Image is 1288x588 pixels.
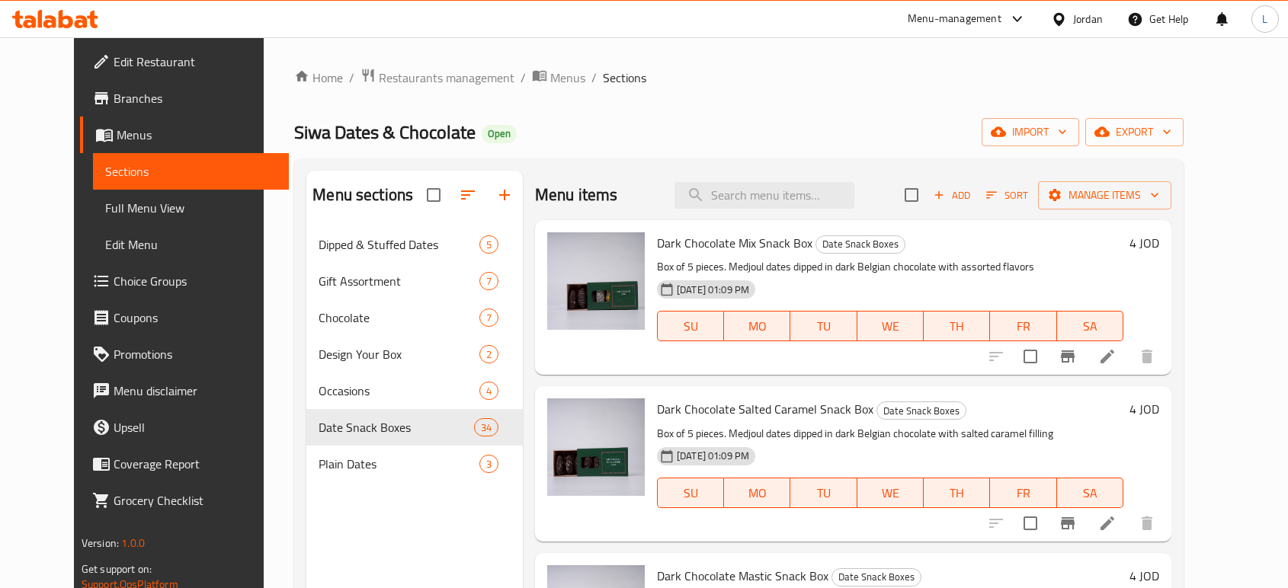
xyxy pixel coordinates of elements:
span: Select to update [1014,340,1046,372]
a: Grocery Checklist [80,482,289,519]
span: Manage items [1050,186,1159,205]
span: SU [664,482,718,504]
span: Choice Groups [114,272,277,290]
span: TH [930,315,984,337]
li: / [591,69,597,87]
span: 2 [480,347,498,362]
a: Edit menu item [1098,347,1117,366]
button: SA [1057,311,1123,341]
span: Sort [986,187,1028,204]
a: Full Menu View [93,190,289,226]
nav: breadcrumb [294,68,1184,88]
h6: 4 JOD [1129,232,1159,254]
span: Menus [550,69,585,87]
div: items [479,308,498,327]
span: Sort sections [450,177,486,213]
button: WE [857,311,924,341]
span: Siwa Dates & Chocolate [294,115,476,149]
span: 7 [480,274,498,289]
h2: Menu items [535,184,618,206]
span: Dark Chocolate Mix Snack Box [657,232,812,254]
div: Design Your Box2 [306,336,523,372]
div: Date Snack Boxes34 [306,409,523,446]
span: import [994,123,1067,142]
div: Date Snack Boxes [319,418,473,436]
span: Sections [105,162,277,181]
button: SA [1057,478,1123,508]
a: Coupons [80,299,289,336]
span: 5 [480,238,498,252]
span: L [1262,11,1267,27]
span: 7 [480,311,498,325]
button: TH [924,478,990,508]
div: items [479,235,498,254]
button: delete [1129,338,1165,375]
button: delete [1129,505,1165,542]
div: items [479,272,498,290]
button: MO [724,478,790,508]
div: Chocolate [319,308,479,327]
p: Box of 5 pieces. Medjoul dates dipped in dark Belgian chocolate with salted caramel filling [657,424,1123,443]
span: 1.0.0 [121,533,145,553]
a: Choice Groups [80,263,289,299]
a: Promotions [80,336,289,372]
a: Edit Menu [93,226,289,263]
span: Date Snack Boxes [877,402,966,420]
button: Manage items [1038,181,1171,209]
span: MO [730,315,784,337]
div: Chocolate7 [306,299,523,336]
span: WE [863,315,918,337]
span: 3 [480,457,498,471]
span: Sections [603,69,646,87]
span: SA [1063,482,1117,504]
span: Select to update [1014,507,1046,539]
nav: Menu sections [306,220,523,488]
span: SU [664,315,718,337]
a: Upsell [80,409,289,446]
h6: 4 JOD [1129,398,1159,420]
button: SU [657,478,724,508]
h6: 4 JOD [1129,565,1159,586]
button: WE [857,478,924,508]
span: Restaurants management [379,69,514,87]
span: Occasions [319,382,479,400]
span: Open [482,127,517,140]
span: Menus [117,126,277,144]
span: Add [931,187,972,204]
span: TU [796,315,851,337]
span: Design Your Box [319,345,479,363]
span: Edit Restaurant [114,53,277,71]
button: FR [990,311,1056,341]
button: TH [924,311,990,341]
span: Plain Dates [319,455,479,473]
span: [DATE] 01:09 PM [671,449,755,463]
a: Restaurants management [360,68,514,88]
div: Open [482,125,517,143]
span: FR [996,482,1050,504]
span: Dark Chocolate Mastic Snack Box [657,564,828,587]
span: Version: [82,533,119,553]
span: Coverage Report [114,455,277,473]
a: Menus [80,117,289,153]
div: Occasions4 [306,372,523,409]
input: search [674,182,854,209]
a: Edit Restaurant [80,43,289,80]
button: Add section [486,177,523,213]
button: TU [790,311,857,341]
span: Coupons [114,308,277,327]
span: Gift Assortment [319,272,479,290]
span: MO [730,482,784,504]
span: TU [796,482,851,504]
button: Branch-specific-item [1049,338,1086,375]
span: Sort items [976,184,1038,207]
div: Dipped & Stuffed Dates [319,235,479,254]
span: Add item [928,184,976,207]
div: Date Snack Boxes [876,401,966,420]
li: / [349,69,354,87]
span: export [1097,123,1171,142]
h2: Menu sections [312,184,413,206]
div: Plain Dates3 [306,446,523,482]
